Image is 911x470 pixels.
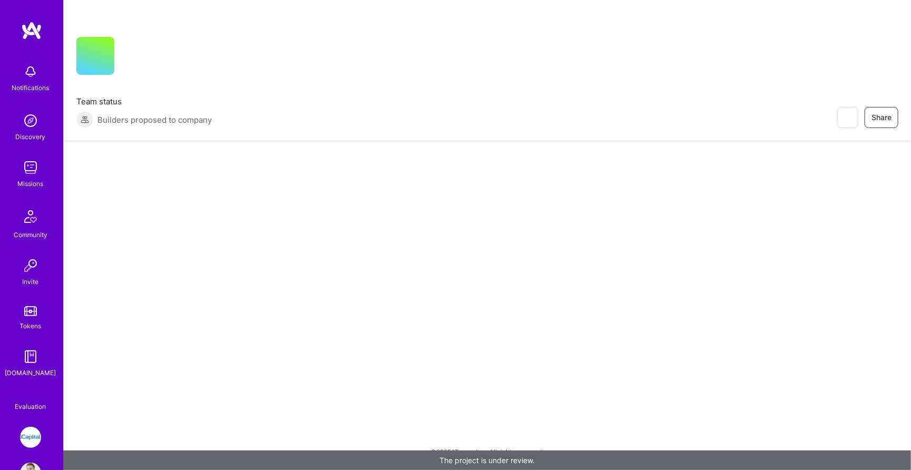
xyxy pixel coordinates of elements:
img: teamwork [20,157,41,178]
div: Evaluation [15,401,46,412]
a: iCapital: Build and maintain RESTful API [17,427,44,448]
img: Builders proposed to company [76,111,93,128]
span: Team status [76,96,212,107]
i: icon SelectionTeam [27,393,35,401]
i: icon CompanyGray [127,54,135,62]
div: Community [14,229,47,240]
img: Community [18,204,43,229]
div: Invite [23,276,39,287]
button: Share [865,107,898,128]
div: The project is under review. [63,451,911,470]
i: icon EyeClosed [843,113,851,122]
div: Tokens [20,320,42,331]
img: discovery [20,110,41,131]
img: guide book [20,346,41,367]
img: Invite [20,255,41,276]
img: tokens [24,306,37,316]
img: logo [21,21,42,40]
span: Builders proposed to company [97,114,212,125]
div: Discovery [16,131,46,142]
div: Notifications [12,82,50,93]
span: Share [871,112,892,123]
img: iCapital: Build and maintain RESTful API [20,427,41,448]
img: bell [20,61,41,82]
div: [DOMAIN_NAME] [5,367,56,378]
div: Missions [18,178,44,189]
